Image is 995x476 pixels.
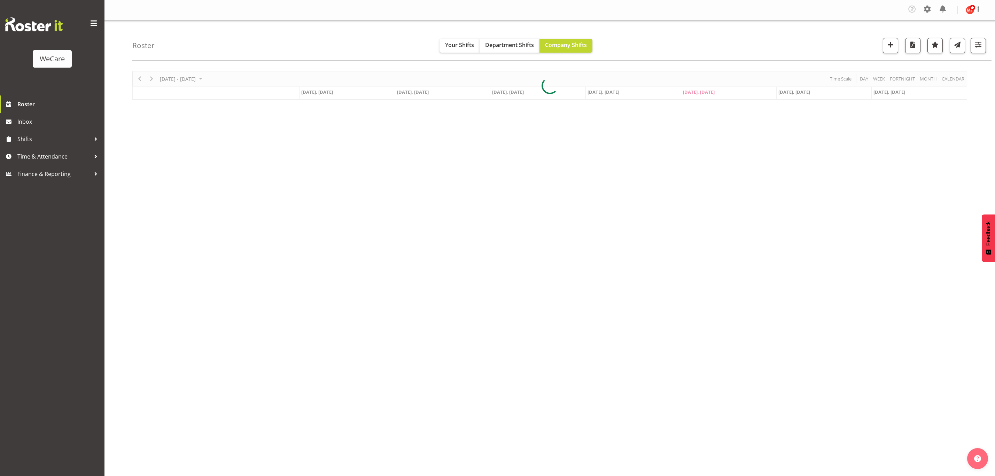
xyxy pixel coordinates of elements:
span: Shifts [17,134,91,144]
img: michelle-thomas11470.jpg [966,6,974,14]
span: Roster [17,99,101,109]
button: Your Shifts [440,39,480,53]
span: Company Shifts [545,41,587,49]
div: WeCare [40,54,65,64]
span: Finance & Reporting [17,169,91,179]
button: Highlight an important date within the roster. [927,38,943,53]
img: help-xxl-2.png [974,455,981,462]
span: Department Shifts [485,41,534,49]
button: Download a PDF of the roster according to the set date range. [905,38,920,53]
span: Feedback [985,221,992,246]
span: Time & Attendance [17,151,91,162]
button: Department Shifts [480,39,539,53]
button: Send a list of all shifts for the selected filtered period to all rostered employees. [950,38,965,53]
span: Inbox [17,116,101,127]
button: Company Shifts [539,39,592,53]
img: Rosterit website logo [5,17,63,31]
span: Your Shifts [445,41,474,49]
button: Filter Shifts [971,38,986,53]
h4: Roster [132,41,155,49]
button: Add a new shift [883,38,898,53]
button: Feedback - Show survey [982,214,995,262]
